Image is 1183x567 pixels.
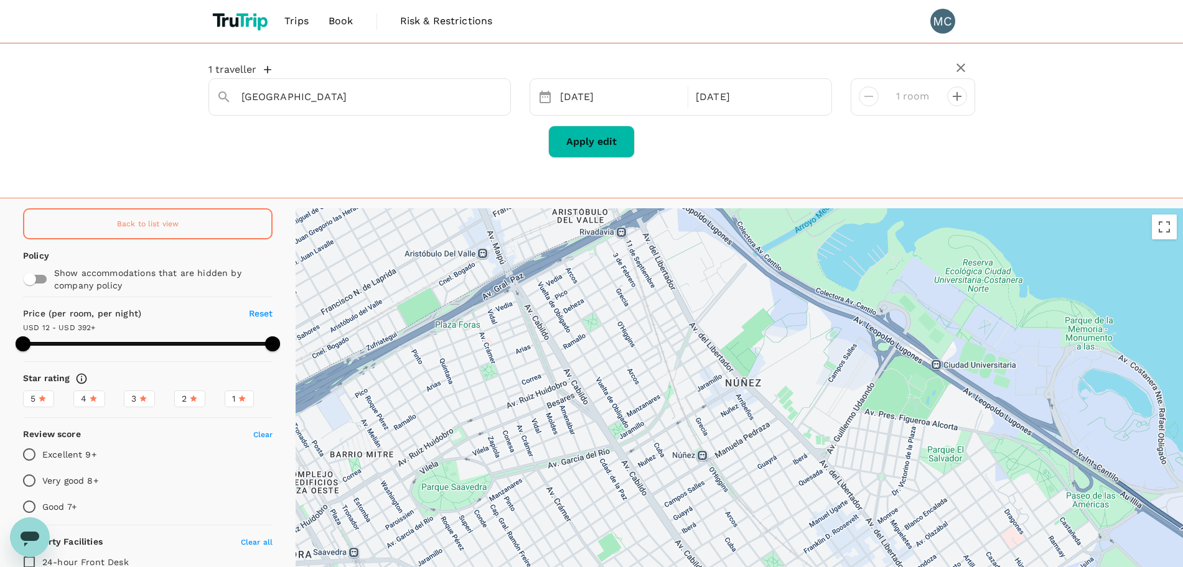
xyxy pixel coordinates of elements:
[42,500,77,513] p: Good 7+
[42,557,129,567] span: 24-hour Front Desk
[249,308,273,318] span: Reset
[23,249,39,262] p: Policy
[23,208,273,239] a: Back to list view
[930,9,955,34] div: MC
[253,430,273,439] span: Clear
[117,219,179,228] span: Back to list view
[329,14,353,29] span: Book
[23,535,103,549] h6: Property Facilities
[548,126,635,158] button: Apply edit
[1152,214,1177,239] button: Cambiar a la vista en pantalla completa
[691,85,821,109] div: [DATE]
[208,63,271,76] button: 1 traveller
[81,392,87,405] span: 4
[232,392,235,405] span: 1
[555,85,686,109] div: [DATE]
[23,372,70,385] h6: Star rating
[42,474,98,487] p: Very good 8+
[241,538,273,546] span: Clear all
[42,448,96,461] p: Excellent 9+
[182,392,187,405] span: 2
[30,392,35,405] span: 5
[54,267,252,292] p: Show accommodations that are hidden by company policy
[23,307,210,321] h6: Price (per room, per night)
[400,14,493,29] span: Risk & Restrictions
[10,517,50,557] iframe: Botón para iniciar la ventana de mensajería
[23,428,81,441] h6: Review score
[284,14,309,29] span: Trips
[947,86,967,106] button: decrease
[75,372,88,385] svg: Star ratings are awarded to properties to represent the quality of services, facilities, and amen...
[23,323,96,332] span: USD 12 - USD 392+
[208,7,275,35] img: TruTrip logo
[502,96,504,98] button: Open
[241,87,468,106] input: Search cities, hotels, work locations
[889,86,937,106] input: Add rooms
[131,392,136,405] span: 3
